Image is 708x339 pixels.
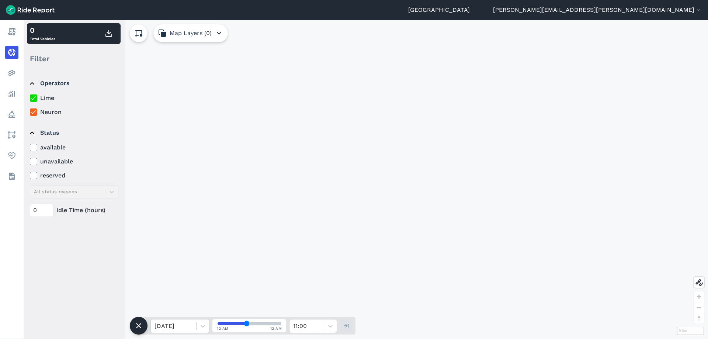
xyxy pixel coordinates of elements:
[5,128,18,142] a: Areas
[5,25,18,38] a: Report
[30,122,117,143] summary: Status
[30,157,118,166] label: unavailable
[408,6,470,14] a: [GEOGRAPHIC_DATA]
[30,204,118,217] div: Idle Time (hours)
[5,46,18,59] a: Realtime
[27,47,121,70] div: Filter
[270,326,282,331] span: 12 AM
[24,20,708,339] div: loading
[5,149,18,162] a: Health
[30,171,118,180] label: reserved
[5,108,18,121] a: Policy
[6,5,55,15] img: Ride Report
[153,24,228,42] button: Map Layers (0)
[5,170,18,183] a: Datasets
[30,143,118,152] label: available
[493,6,702,14] button: [PERSON_NAME][EMAIL_ADDRESS][PERSON_NAME][DOMAIN_NAME]
[5,66,18,80] a: Heatmaps
[30,25,55,36] div: 0
[5,87,18,100] a: Analyze
[217,326,229,331] span: 12 AM
[30,108,118,117] label: Neuron
[30,94,118,103] label: Lime
[30,25,55,42] div: Total Vehicles
[30,73,117,94] summary: Operators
